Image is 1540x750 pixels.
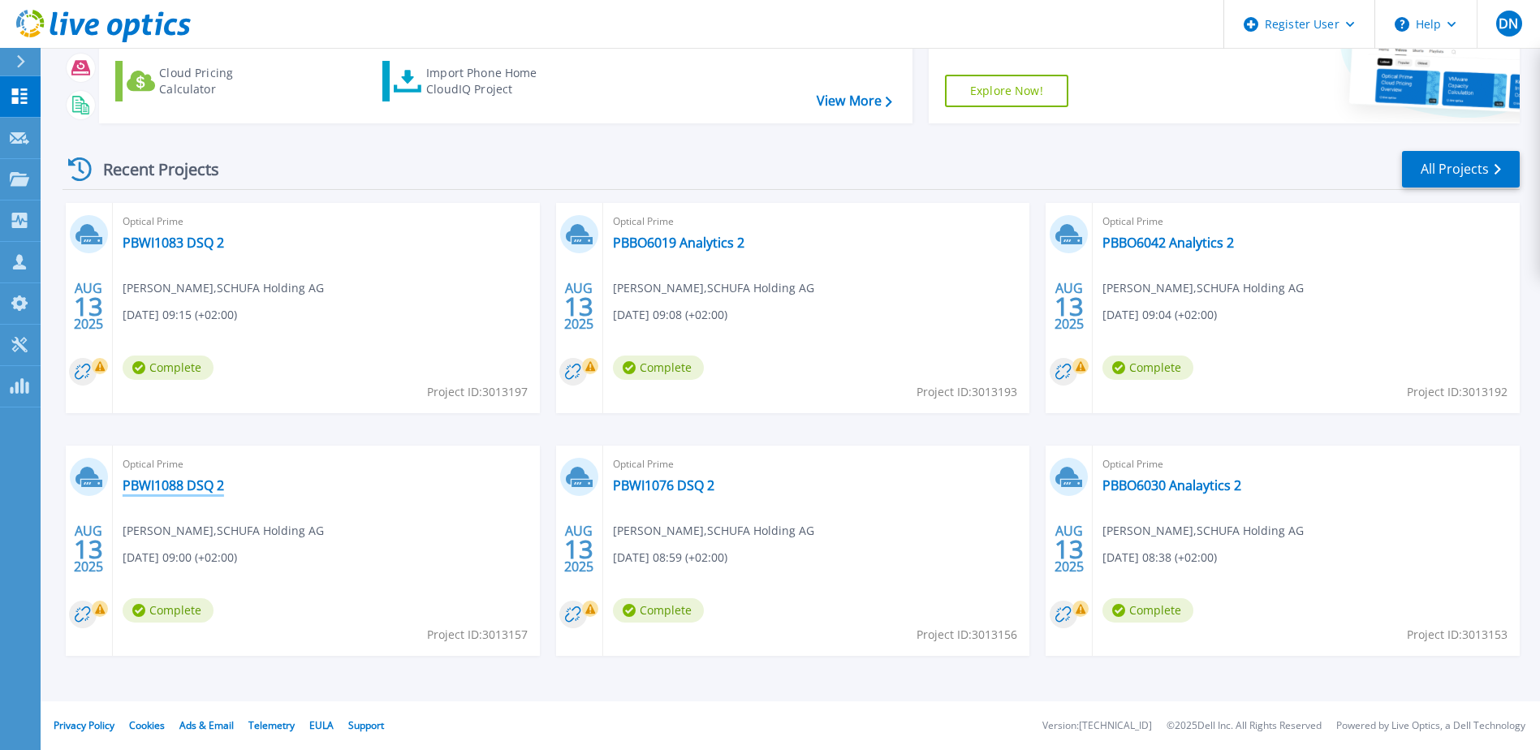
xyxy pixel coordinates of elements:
[123,522,324,540] span: [PERSON_NAME] , SCHUFA Holding AG
[426,65,553,97] div: Import Phone Home CloudIQ Project
[248,718,295,732] a: Telemetry
[73,277,104,336] div: AUG 2025
[613,235,744,251] a: PBBO6019 Analytics 2
[1402,151,1520,187] a: All Projects
[123,455,530,473] span: Optical Prime
[1102,306,1217,324] span: [DATE] 09:04 (+02:00)
[73,519,104,579] div: AUG 2025
[613,598,704,623] span: Complete
[613,549,727,567] span: [DATE] 08:59 (+02:00)
[74,300,103,313] span: 13
[613,213,1020,231] span: Optical Prime
[917,383,1017,401] span: Project ID: 3013193
[1102,455,1510,473] span: Optical Prime
[348,718,384,732] a: Support
[817,93,892,109] a: View More
[1054,277,1085,336] div: AUG 2025
[115,61,296,101] a: Cloud Pricing Calculator
[74,542,103,556] span: 13
[129,718,165,732] a: Cookies
[123,235,224,251] a: PBWI1083 DSQ 2
[1102,522,1304,540] span: [PERSON_NAME] , SCHUFA Holding AG
[1407,383,1508,401] span: Project ID: 3013192
[159,65,289,97] div: Cloud Pricing Calculator
[123,598,214,623] span: Complete
[123,356,214,380] span: Complete
[1102,213,1510,231] span: Optical Prime
[613,455,1020,473] span: Optical Prime
[564,542,593,556] span: 13
[1055,542,1084,556] span: 13
[613,356,704,380] span: Complete
[613,477,714,494] a: PBWI1076 DSQ 2
[1054,519,1085,579] div: AUG 2025
[123,306,237,324] span: [DATE] 09:15 (+02:00)
[309,718,334,732] a: EULA
[54,718,114,732] a: Privacy Policy
[427,626,528,644] span: Project ID: 3013157
[563,519,594,579] div: AUG 2025
[945,75,1068,107] a: Explore Now!
[427,383,528,401] span: Project ID: 3013197
[613,279,814,297] span: [PERSON_NAME] , SCHUFA Holding AG
[1102,356,1193,380] span: Complete
[1102,279,1304,297] span: [PERSON_NAME] , SCHUFA Holding AG
[123,549,237,567] span: [DATE] 09:00 (+02:00)
[1102,549,1217,567] span: [DATE] 08:38 (+02:00)
[1336,721,1525,731] li: Powered by Live Optics, a Dell Technology
[63,149,241,189] div: Recent Projects
[563,277,594,336] div: AUG 2025
[613,306,727,324] span: [DATE] 09:08 (+02:00)
[1499,17,1518,30] span: DN
[1042,721,1152,731] li: Version: [TECHNICAL_ID]
[1102,477,1241,494] a: PBBO6030 Analaytics 2
[917,626,1017,644] span: Project ID: 3013156
[1055,300,1084,313] span: 13
[123,213,530,231] span: Optical Prime
[564,300,593,313] span: 13
[1407,626,1508,644] span: Project ID: 3013153
[1167,721,1322,731] li: © 2025 Dell Inc. All Rights Reserved
[1102,598,1193,623] span: Complete
[179,718,234,732] a: Ads & Email
[613,522,814,540] span: [PERSON_NAME] , SCHUFA Holding AG
[1102,235,1234,251] a: PBBO6042 Analytics 2
[123,279,324,297] span: [PERSON_NAME] , SCHUFA Holding AG
[123,477,224,494] a: PBWI1088 DSQ 2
